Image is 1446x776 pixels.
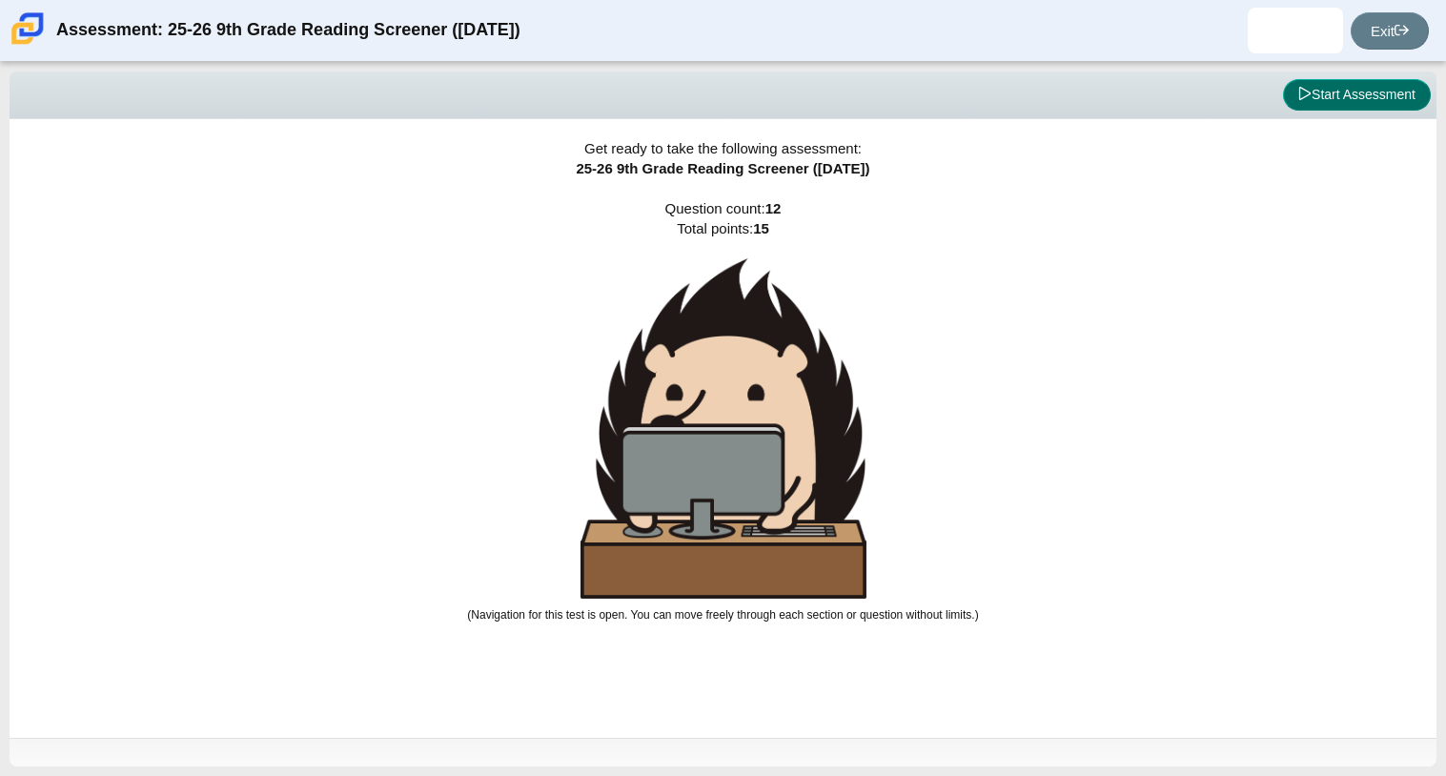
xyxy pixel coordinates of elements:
img: Carmen School of Science & Technology [8,9,48,49]
b: 12 [765,200,782,216]
span: 25-26 9th Grade Reading Screener ([DATE]) [576,160,869,176]
div: Assessment: 25-26 9th Grade Reading Screener ([DATE]) [56,8,520,53]
span: Get ready to take the following assessment: [584,140,862,156]
img: hedgehog-behind-computer-large.png [580,258,866,599]
span: Question count: Total points: [467,200,978,622]
b: 15 [753,220,769,236]
img: aryanna.garcia.qlw44F [1280,15,1311,46]
a: Carmen School of Science & Technology [8,35,48,51]
button: Start Assessment [1283,79,1431,112]
small: (Navigation for this test is open. You can move freely through each section or question without l... [467,608,978,622]
a: Exit [1351,12,1429,50]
